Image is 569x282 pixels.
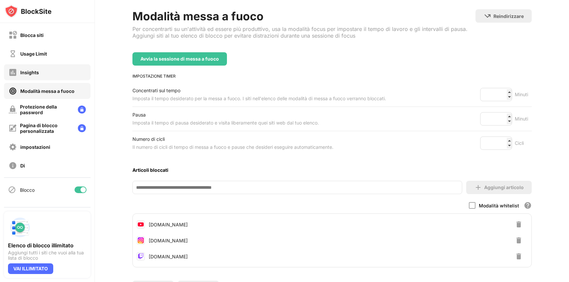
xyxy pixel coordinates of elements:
div: Pausa [132,111,319,119]
div: Articoli bloccati [132,167,532,173]
img: push-block-list.svg [8,215,32,239]
img: delete-button.svg [515,220,523,228]
div: Di [20,163,25,168]
div: Blocco [20,187,35,193]
div: Cicli [515,139,532,147]
img: favicons [137,220,145,228]
img: password-protection-off.svg [9,106,17,114]
div: Aggiungi tutti i siti che vuoi alla tua lista di blocco [8,250,87,261]
img: about-off.svg [9,161,17,170]
div: Usage Limit [20,51,47,57]
img: blocking-icon.svg [8,186,16,194]
div: impostazioni [20,144,50,150]
div: Reindirizzare [493,13,524,19]
div: Blocca siti [20,32,44,38]
div: Imposta il tempo desiderato per la messa a fuoco. I siti nell'elenco delle modalità di messa a fu... [132,95,386,103]
img: focus-on.svg [9,87,17,95]
img: logo-blocksite.svg [5,5,52,18]
div: IMPOSTAZIONE TIMER [132,74,532,79]
img: favicons [137,252,145,260]
div: Avvia la sessione di messa a fuoco [140,56,219,62]
img: settings-off.svg [9,143,17,151]
div: Imposta il tempo di pausa desiderato e visita liberamente quei siti web dal tuo elenco. [132,119,319,127]
div: Aggiungi articolo [484,185,524,190]
div: Il numero di cicli di tempo di messa a fuoco e pause che desideri eseguire automaticamente. [132,143,333,151]
img: delete-button.svg [515,252,523,260]
div: Minuti [515,91,532,99]
img: lock-menu.svg [78,106,86,114]
div: Insights [20,70,39,75]
div: Per concentrarti su un'attività ed essere più produttivo, usa la modalità focus per impostare il ... [132,26,475,39]
div: Modalità messa a fuoco [132,9,475,23]
img: lock-menu.svg [78,124,86,132]
img: time-usage-off.svg [9,50,17,58]
div: Protezione della password [20,104,73,115]
div: Modalità messa a fuoco [20,88,75,94]
div: [DOMAIN_NAME] [149,222,188,227]
img: delete-button.svg [515,236,523,244]
div: Pagina di blocco personalizzata [20,123,73,134]
div: Concentrati sul tempo [132,87,386,95]
div: [DOMAIN_NAME] [149,238,188,243]
div: VAI ILLIMITATO [8,263,53,274]
div: Modalità whitelist [479,203,519,208]
div: Elenco di blocco illimitato [8,242,87,249]
img: favicons [137,236,145,244]
img: insights-off.svg [9,68,17,77]
img: customize-block-page-off.svg [9,124,17,132]
div: Numero di cicli [132,135,333,143]
div: Minuti [515,115,532,123]
div: [DOMAIN_NAME] [149,254,188,259]
img: block-off.svg [9,31,17,39]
